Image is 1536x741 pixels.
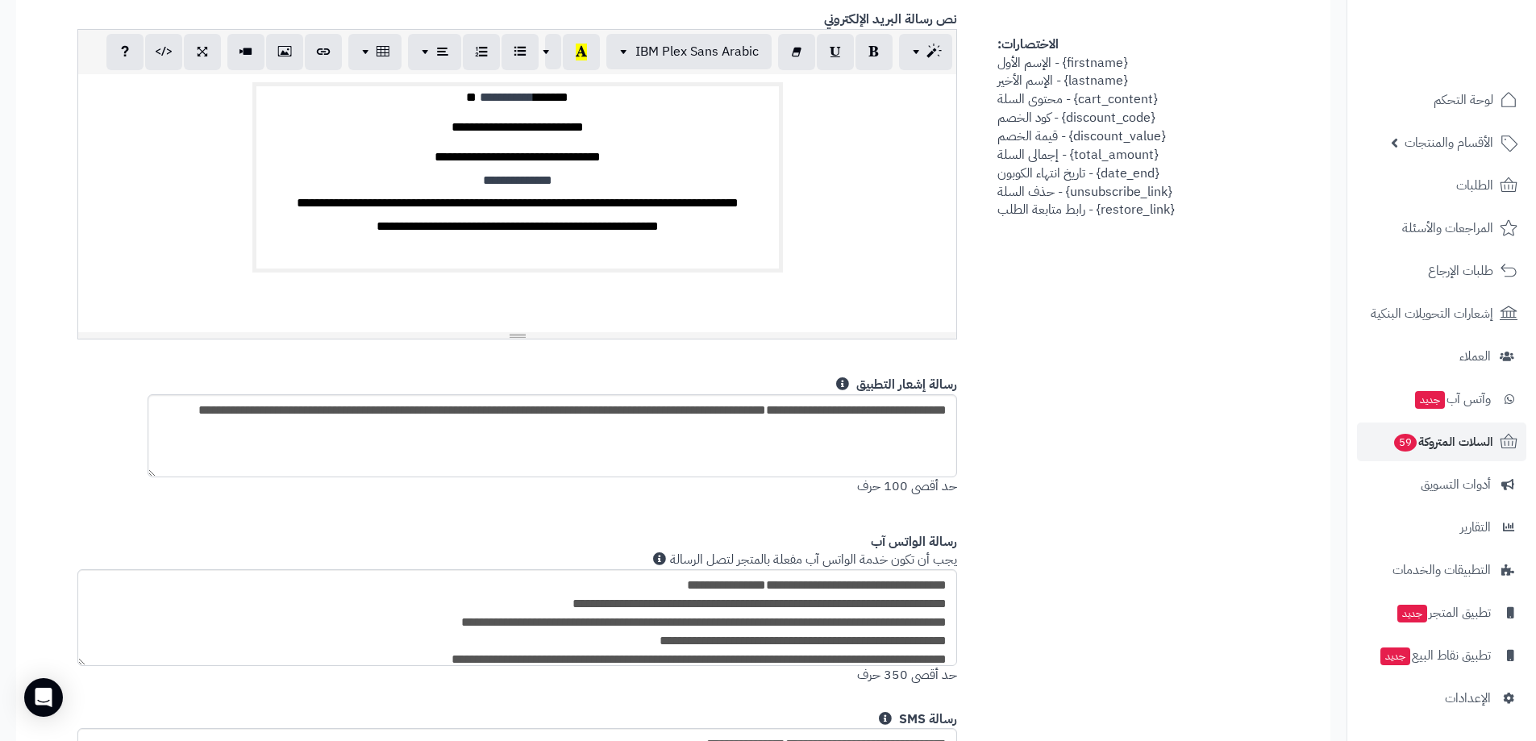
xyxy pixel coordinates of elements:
[1357,423,1526,461] a: السلات المتروكة59
[635,42,759,61] span: IBM Plex Sans Arabic
[1357,508,1526,547] a: التقارير
[1459,345,1491,368] span: العملاء
[1396,602,1491,624] span: تطبيق المتجر
[899,710,957,729] b: رسالة SMS
[871,532,957,552] b: رسالة الواتس آب
[1357,380,1526,418] a: وآتس آبجديد
[1357,593,1526,632] a: تطبيق المتجرجديد
[1357,209,1526,248] a: المراجعات والأسئلة
[1357,294,1526,333] a: إشعارات التحويلات البنكية
[1380,647,1410,665] span: جديد
[1357,679,1526,718] a: الإعدادات
[1357,337,1526,376] a: العملاء
[1460,516,1491,539] span: التقارير
[1413,388,1491,410] span: وآتس آب
[997,35,1059,54] strong: الاختصارات:
[1357,252,1526,290] a: طلبات الإرجاع
[1397,605,1427,622] span: جديد
[1371,302,1493,325] span: إشعارات التحويلات البنكية
[24,678,63,717] div: Open Intercom Messenger
[77,551,957,685] p: يجب أن تكون خدمة الواتس آب مفعلة بالمتجر لتصل الرسالة حد أقصى 350 حرف
[1357,81,1526,119] a: لوحة التحكم
[1415,391,1445,409] span: جديد
[856,375,957,394] b: رسالة إشعار التطبيق
[1426,28,1521,62] img: logo-2.png
[65,376,969,496] div: حد أقصى 100 حرف
[1421,473,1491,496] span: أدوات التسويق
[1445,687,1491,710] span: الإعدادات
[1392,559,1491,581] span: التطبيقات والخدمات
[1357,551,1526,589] a: التطبيقات والخدمات
[1405,131,1493,154] span: الأقسام والمنتجات
[1357,636,1526,675] a: تطبيق نقاط البيعجديد
[1357,166,1526,205] a: الطلبات
[1393,433,1417,452] span: 59
[1379,644,1491,667] span: تطبيق نقاط البيع
[1392,431,1493,453] span: السلات المتروكة
[824,10,957,29] b: نص رسالة البريد الإلكتروني
[1402,217,1493,239] span: المراجعات والأسئلة
[1428,260,1493,282] span: طلبات الإرجاع
[1357,465,1526,504] a: أدوات التسويق
[606,34,772,69] button: IBM Plex Sans Arabic
[1434,89,1493,111] span: لوحة التحكم
[1456,174,1493,197] span: الطلبات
